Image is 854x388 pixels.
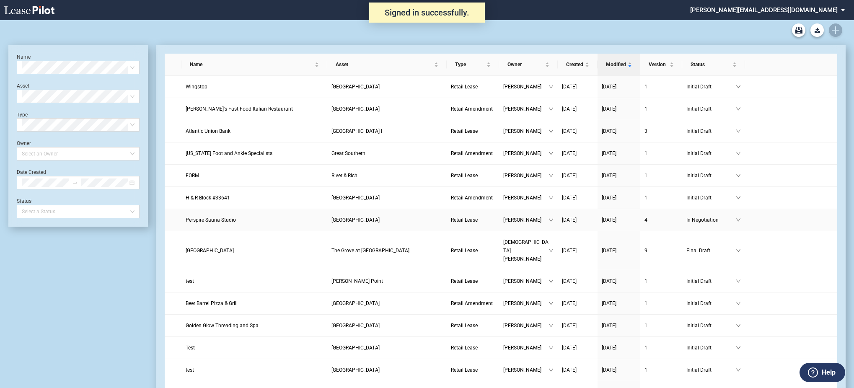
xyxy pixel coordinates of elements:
span: [DATE] [562,84,577,90]
span: Asset [336,60,432,69]
span: Hanes Point [331,278,383,284]
span: [DATE] [562,106,577,112]
span: swap-right [72,180,78,186]
span: Easton Square [331,300,380,306]
a: 1 [644,321,678,330]
span: 4 [644,217,647,223]
span: down [549,195,554,200]
span: [PERSON_NAME] [503,321,549,330]
span: [DATE] [562,248,577,253]
span: [DATE] [562,300,577,306]
span: Initial Draft [686,194,736,202]
a: [DATE] [602,344,636,352]
a: 1 [644,277,678,285]
span: down [736,323,741,328]
a: [DATE] [602,321,636,330]
span: [PERSON_NAME] [503,149,549,158]
span: 1 [644,300,647,306]
span: down [736,367,741,372]
span: down [549,301,554,306]
span: Retail Lease [451,173,478,178]
span: Stone Creek Village [331,323,380,329]
span: Fazoli's Fast Food Italian Restaurant [186,106,293,112]
a: [DATE] [602,83,636,91]
span: Status [691,60,731,69]
a: [GEOGRAPHIC_DATA] [331,321,443,330]
span: Initial Draft [686,366,736,374]
span: In Negotiation [686,216,736,224]
span: H & R Block #33641 [186,195,230,201]
a: H & R Block #33641 [186,194,323,202]
span: Retail Amendment [451,300,493,306]
span: Atlantic Union Bank [186,128,230,134]
th: Asset [327,54,447,76]
span: Version [649,60,668,69]
span: [DATE] [562,173,577,178]
span: [DATE] [602,128,616,134]
span: Winchester Square [331,195,380,201]
span: [DATE] [602,173,616,178]
a: [GEOGRAPHIC_DATA] [331,366,443,374]
a: Retail Amendment [451,105,495,113]
a: [DATE] [602,171,636,180]
span: down [549,173,554,178]
span: [PERSON_NAME] [503,83,549,91]
a: [DATE] [602,299,636,308]
span: 1 [644,173,647,178]
a: Atlantic Union Bank [186,127,323,135]
a: 1 [644,149,678,158]
a: [DATE] [562,127,593,135]
span: Created [566,60,583,69]
span: The Grove at Towne Center [331,248,409,253]
span: Initial Draft [686,171,736,180]
a: [GEOGRAPHIC_DATA] [331,216,443,224]
th: Version [640,54,682,76]
a: 1 [644,366,678,374]
span: Great Southern [331,150,365,156]
a: [DATE] [562,344,593,352]
span: [PERSON_NAME] [503,127,549,135]
span: Retail Amendment [451,106,493,112]
a: [DATE] [562,194,593,202]
span: [DATE] [562,278,577,284]
span: 1 [644,195,647,201]
span: [PERSON_NAME] [503,366,549,374]
span: [DATE] [602,367,616,373]
span: Retail Amendment [451,150,493,156]
a: 1 [644,105,678,113]
a: Beer Barrel Pizza & Grill [186,299,323,308]
span: Golden Glow Threading and Spa [186,323,259,329]
span: Type [455,60,485,69]
span: [PERSON_NAME] [503,344,549,352]
a: test [186,277,323,285]
span: test [186,367,194,373]
a: [DATE] [602,216,636,224]
span: down [549,248,554,253]
span: 1 [644,345,647,351]
a: FORM [186,171,323,180]
span: [DATE] [602,84,616,90]
span: [DATE] [602,217,616,223]
span: down [736,173,741,178]
label: Date Created [17,169,46,175]
a: [DATE] [562,277,593,285]
a: [DATE] [602,127,636,135]
span: down [549,345,554,350]
span: [DATE] [562,323,577,329]
span: [DATE] [562,150,577,156]
a: 1 [644,344,678,352]
a: 1 [644,299,678,308]
a: Archive [792,23,805,37]
span: 3 [644,128,647,134]
span: WestPointe Plaza [331,106,380,112]
a: [GEOGRAPHIC_DATA] [331,105,443,113]
span: Retail Lease [451,248,478,253]
a: Wingstop [186,83,323,91]
span: down [736,84,741,89]
a: [DATE] [562,149,593,158]
th: Name [181,54,327,76]
label: Status [17,198,31,204]
span: Retail Lease [451,128,478,134]
span: down [736,248,741,253]
a: Retail Lease [451,127,495,135]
